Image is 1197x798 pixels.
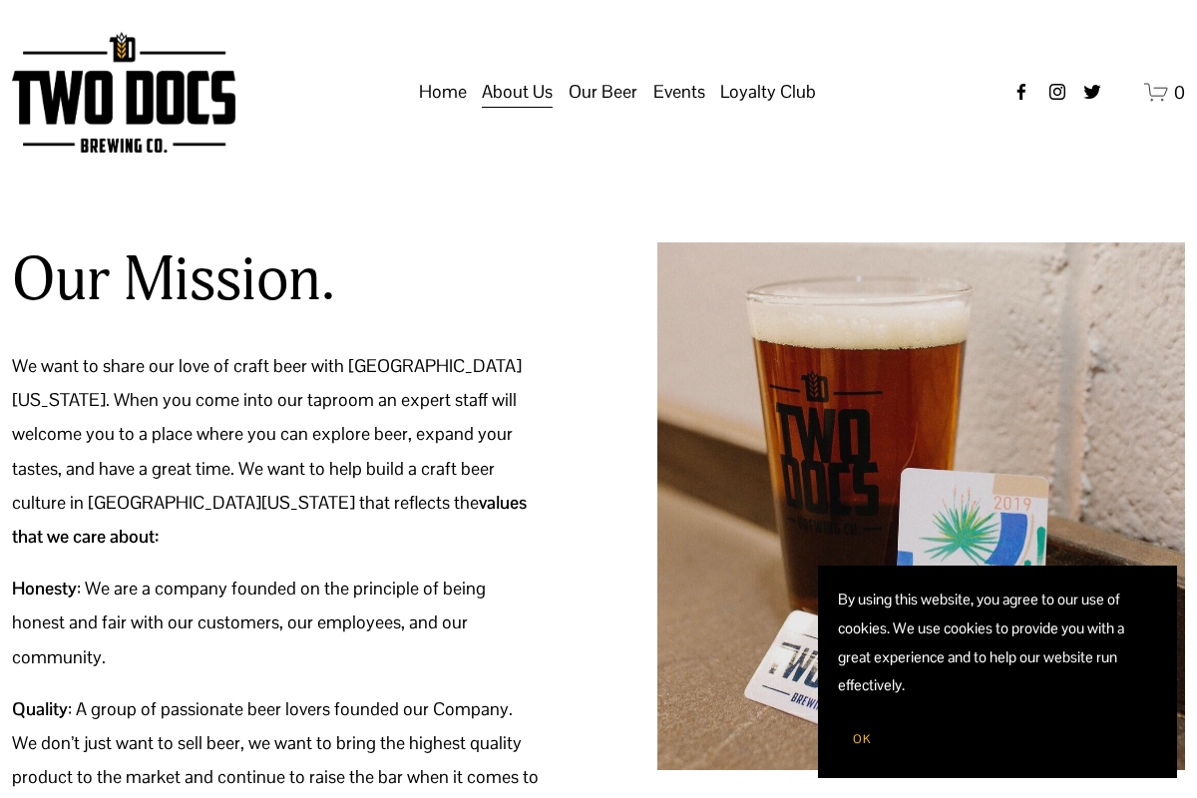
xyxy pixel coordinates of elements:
p: : We are a company founded on the principle of being honest and fair with our customers, our empl... [12,572,540,674]
a: twitter-unauth [1082,82,1102,102]
span: OK [853,731,871,747]
span: Loyalty Club [720,75,816,109]
span: Our Beer [569,75,637,109]
strong: Honesty [12,577,77,599]
img: Two Docs Brewing Co. [12,32,235,153]
a: folder dropdown [720,73,816,111]
a: folder dropdown [653,73,705,111]
span: About Us [482,75,553,109]
section: Cookie banner [818,566,1177,778]
p: We want to share our love of craft beer with [GEOGRAPHIC_DATA][US_STATE]. When you come into our ... [12,349,540,554]
a: Home [419,73,467,111]
a: Facebook [1011,82,1031,102]
button: OK [838,720,886,758]
span: Events [653,75,705,109]
a: 0 items in cart [1144,80,1185,105]
strong: values that we care about: [12,491,531,548]
a: folder dropdown [569,73,637,111]
p: By using this website, you agree to our use of cookies. We use cookies to provide you with a grea... [838,586,1157,700]
strong: Quality [12,697,68,720]
h2: Our Mission. [12,242,335,317]
a: instagram-unauth [1047,82,1067,102]
span: 0 [1174,81,1185,104]
a: folder dropdown [482,73,553,111]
